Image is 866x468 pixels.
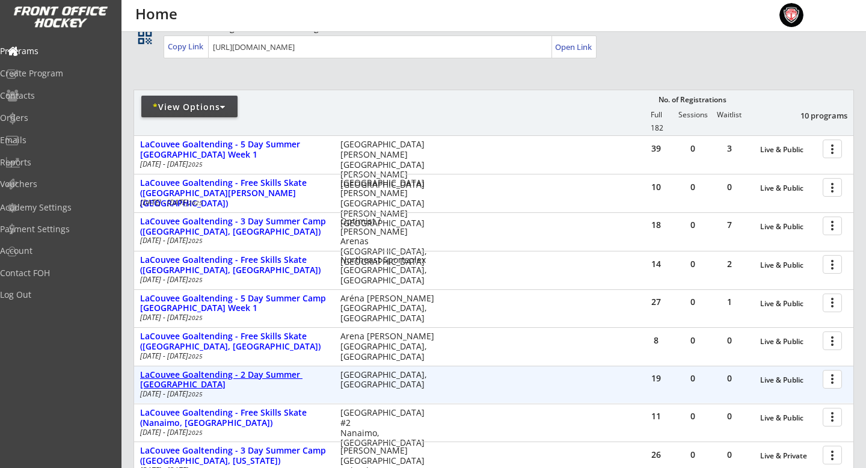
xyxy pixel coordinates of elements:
div: 0 [675,221,711,229]
div: 39 [638,144,674,153]
div: 1 [711,298,748,306]
em: 2025 [188,352,203,360]
div: [GEOGRAPHIC_DATA][PERSON_NAME] [GEOGRAPHIC_DATA][PERSON_NAME][GEOGRAPHIC_DATA] [340,140,435,190]
button: more_vert [823,217,842,235]
div: Sessions [675,111,711,119]
div: Waitlist [711,111,747,119]
div: LaCouvee Goaltending - Free Skills Skate (Nanaimo, [GEOGRAPHIC_DATA]) [140,408,328,428]
div: LaCouvee Goaltending - 5 Day Summer Camp [GEOGRAPHIC_DATA] Week 1 [140,294,328,314]
button: more_vert [823,370,842,389]
div: No. of Registrations [655,96,729,104]
div: [GEOGRAPHIC_DATA], [GEOGRAPHIC_DATA] [340,370,435,390]
em: 2025 [188,390,203,398]
em: 2025 [188,236,203,245]
button: more_vert [823,140,842,158]
div: 14 [638,260,674,268]
button: more_vert [823,446,842,464]
button: more_vert [823,331,842,350]
div: 0 [675,374,711,383]
div: LaCouvee Goaltending - 2 Day Summer [GEOGRAPHIC_DATA] [140,370,328,390]
div: 0 [675,451,711,459]
div: 0 [711,183,748,191]
div: 19 [638,374,674,383]
div: [DATE] - [DATE] [140,353,324,360]
div: 0 [675,412,711,420]
div: Arena [PERSON_NAME] [GEOGRAPHIC_DATA], [GEOGRAPHIC_DATA] [340,331,435,362]
div: Live & Public [760,376,817,384]
div: Live & Public [760,337,817,346]
div: 0 [675,336,711,345]
em: 2025 [188,276,203,284]
em: 2025 [188,313,203,322]
div: 0 [711,374,748,383]
div: Live & Public [760,300,817,308]
div: Northeast Sportsplex [GEOGRAPHIC_DATA], [GEOGRAPHIC_DATA] [340,255,435,285]
div: [DATE] - [DATE] [140,314,324,321]
div: 18 [638,221,674,229]
button: qr_code [136,28,154,46]
div: View Options [141,101,238,113]
div: [DATE] - [DATE] [140,390,324,398]
div: [DATE] - [DATE] [140,276,324,283]
div: 7 [711,221,748,229]
div: [DATE] - [DATE] [140,429,324,436]
div: LaCouvee Goaltending - Free Skills Skate ([GEOGRAPHIC_DATA][PERSON_NAME][GEOGRAPHIC_DATA]) [140,178,328,208]
div: Live & Private [760,452,817,460]
div: 8 [638,336,674,345]
div: LaCouvee Goaltending - 5 Day Summer [GEOGRAPHIC_DATA] Week 1 [140,140,328,160]
div: Live & Public [760,146,817,154]
div: [GEOGRAPHIC_DATA] #2 Nanaimo, [GEOGRAPHIC_DATA] [340,408,435,448]
div: Live & Public [760,223,817,231]
button: more_vert [823,255,842,274]
div: 182 [639,124,675,132]
button: more_vert [823,294,842,312]
div: [DATE] - [DATE] [140,161,324,168]
div: LaCouvee Goaltending - 3 Day Summer Camp ([GEOGRAPHIC_DATA], [US_STATE]) [140,446,328,466]
div: 0 [711,412,748,420]
div: 10 programs [785,110,847,121]
em: 2025 [188,428,203,437]
div: 0 [711,336,748,345]
div: Copy Link [168,41,206,52]
div: [DATE] - [DATE] [140,237,324,244]
div: Full [638,111,674,119]
div: Aréna [PERSON_NAME] [GEOGRAPHIC_DATA], [GEOGRAPHIC_DATA] [340,294,435,324]
em: 2025 [188,160,203,168]
a: Open Link [555,38,593,55]
div: Optimist / [PERSON_NAME] Arenas [GEOGRAPHIC_DATA], [GEOGRAPHIC_DATA] [340,217,435,267]
div: 2 [711,260,748,268]
button: more_vert [823,408,842,426]
div: Live & Public [760,184,817,192]
div: 0 [675,144,711,153]
div: 0 [675,298,711,306]
div: Open Link [555,42,593,52]
div: 27 [638,298,674,306]
div: LaCouvee Goaltending - Free Skills Skate ([GEOGRAPHIC_DATA], [GEOGRAPHIC_DATA]) [140,255,328,276]
div: LaCouvee Goaltending - 3 Day Summer Camp ([GEOGRAPHIC_DATA], [GEOGRAPHIC_DATA]) [140,217,328,237]
div: 26 [638,451,674,459]
div: 3 [711,144,748,153]
div: 10 [638,183,674,191]
div: 0 [711,451,748,459]
button: more_vert [823,178,842,197]
div: Live & Public [760,414,817,422]
em: 2025 [188,199,203,207]
div: LaCouvee Goaltending - Free Skills Skate ([GEOGRAPHIC_DATA], [GEOGRAPHIC_DATA]) [140,331,328,352]
div: 0 [675,260,711,268]
div: Live & Public [760,261,817,269]
div: 0 [675,183,711,191]
div: [GEOGRAPHIC_DATA][PERSON_NAME] [GEOGRAPHIC_DATA][PERSON_NAME][GEOGRAPHIC_DATA] [340,178,435,229]
div: 11 [638,412,674,420]
div: [DATE] - [DATE] [140,199,324,206]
